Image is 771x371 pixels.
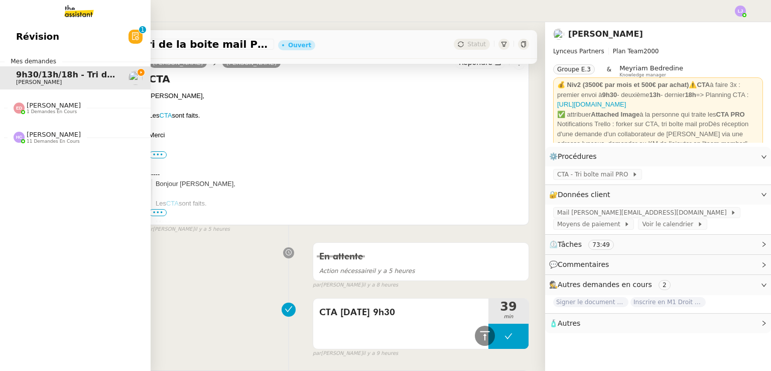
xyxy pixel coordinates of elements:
a: CTA [166,200,179,207]
span: Voir le calendrier [642,219,697,229]
div: Les sont faits. [149,111,525,121]
a: [PERSON_NAME] [222,58,281,67]
div: Merci [149,130,525,140]
div: 💬Commentaires [545,255,771,274]
strong: 9h30 [602,91,617,99]
a: [PERSON_NAME] [568,29,643,39]
div: ⚠️ à faire 3x : premier envoi à - deuxième - dernier => Planning CTA : [557,80,759,110]
strong: 18h [685,91,696,99]
div: ⚙️Procédures [545,147,771,166]
nz-tag: Groupe E.3 [553,64,595,74]
label: ••• [149,151,167,158]
span: Autres [558,319,580,327]
span: Plan Team [613,48,644,55]
strong: Attached Image [591,111,639,118]
span: Knowledge manager [619,72,666,78]
div: Bonjour [PERSON_NAME], [156,179,525,189]
span: Mail [PERSON_NAME][EMAIL_ADDRESS][DOMAIN_NAME] [557,208,730,218]
strong: 13h [650,91,661,99]
img: svg [14,103,25,114]
span: Mes demandes [5,56,62,66]
span: 2000 [644,48,659,55]
strong: CTA PRO [716,111,745,118]
span: CTA - Tri boîte mail PRO [557,169,632,179]
div: Notifications Trello : forker sur CTA, tri boîte mail proDès réception d'une demande d'un collabo... [557,119,759,149]
a: [PERSON_NAME] [149,58,207,67]
span: il y a 9 heures [363,349,399,358]
a: CTA [160,112,172,119]
div: [PERSON_NAME], [149,91,525,101]
span: ••• [149,209,167,216]
a: [URL][DOMAIN_NAME] [557,101,626,108]
nz-tag: 73:49 [588,240,614,250]
div: Merci [156,218,525,228]
div: ----- [149,169,525,179]
span: 🔐 [549,189,614,201]
span: 39 [488,301,529,313]
span: Tâches [558,240,582,248]
button: Répondre [455,57,505,68]
span: [PERSON_NAME] [16,79,62,85]
span: & [607,64,611,77]
span: par [313,281,321,290]
span: Commentaires [558,260,609,268]
strong: 💰 Niv2 (3500€ par mois et 500€ par achat) [557,81,689,88]
img: users%2FTDxDvmCjFdN3QFePFNGdQUcJcQk1%2Favatar%2F0cfb3a67-8790-4592-a9ec-92226c678442 [128,71,143,85]
div: 🕵️Autres demandes en cours 2 [545,275,771,295]
span: Moyens de paiement [557,219,624,229]
span: 🕵️ [549,281,675,289]
img: users%2FTDxDvmCjFdN3QFePFNGdQUcJcQk1%2Favatar%2F0cfb3a67-8790-4592-a9ec-92226c678442 [553,29,564,40]
span: il y a 5 heures [319,267,415,274]
span: En attente [319,252,363,261]
span: ⚙️ [549,151,601,162]
span: Lynceus Partners [553,48,604,55]
span: 9h30/13h/18h - Tri de la boite mail PRO - [DATE] [16,70,233,79]
span: min [488,313,529,321]
h4: CTA [149,72,525,86]
span: Procédures [558,152,597,160]
small: [PERSON_NAME] [313,349,398,358]
span: CTA [DATE] 9h30 [319,305,482,320]
small: [PERSON_NAME] [145,225,230,234]
div: 🔐Données client [545,185,771,205]
span: Signer le document par [PERSON_NAME] [553,297,628,307]
img: svg [14,132,25,143]
span: Inscrire en M1 Droit des affaires [630,297,706,307]
small: [PERSON_NAME] [313,281,398,290]
span: 💬 [549,260,613,268]
span: Autres demandes en cours [558,281,652,289]
span: ⏲️ [549,240,622,248]
img: svg [735,6,746,17]
span: par [313,349,321,358]
app-user-label: Knowledge manager [619,64,683,77]
nz-tag: 2 [659,280,671,290]
span: Meyriam Bedredine [619,64,683,72]
span: Révision [16,29,59,44]
span: 1 demandes en cours [27,109,77,115]
div: ✅ attribuer à la personne qui traite les [557,110,759,120]
span: [PERSON_NAME] [27,131,81,138]
span: Action nécessaire [319,267,372,274]
span: Données client [558,191,610,199]
span: 9h30/13h/18h - Tri de la boite mail PRO - [DATE] [52,39,270,49]
div: Les sont faits. [156,199,525,209]
div: Ouvert [288,42,311,48]
span: Répondre [459,57,492,67]
span: Statut [467,41,486,48]
span: 🧴 [549,319,580,327]
p: 1 [141,26,145,35]
span: [PERSON_NAME] [27,102,81,109]
div: 🧴Autres [545,314,771,333]
nz-badge-sup: 1 [139,26,146,33]
span: il y a 5 heures [194,225,230,234]
div: ⏲️Tâches 73:49 [545,235,771,254]
span: 11 demandes en cours [27,139,80,144]
span: il y a 8 heures [363,281,399,290]
strong: CTA [697,81,710,88]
